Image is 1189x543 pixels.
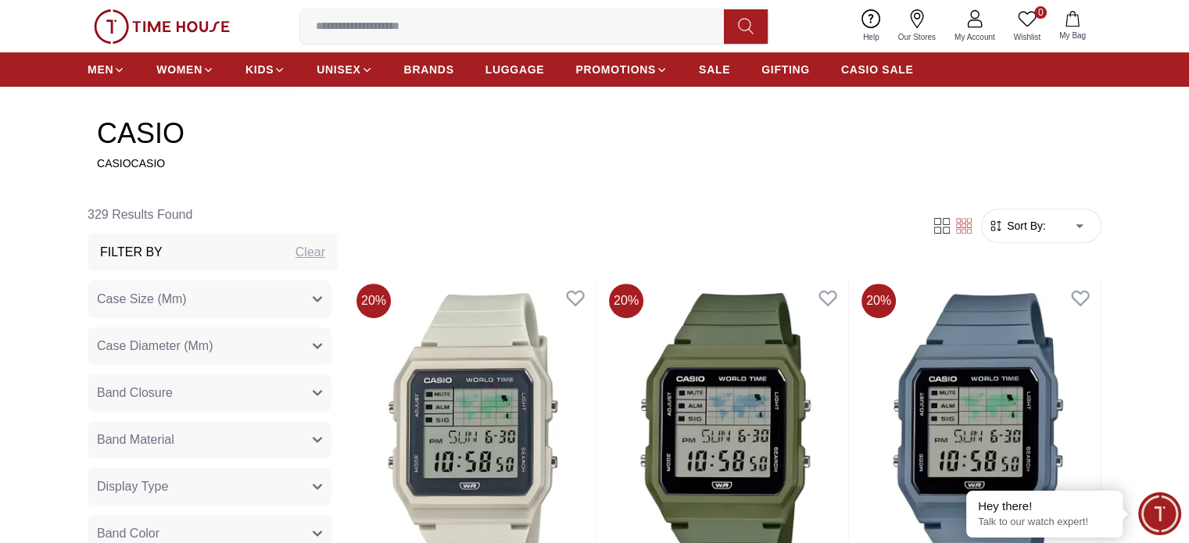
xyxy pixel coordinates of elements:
span: Band Color [97,524,159,543]
p: CASIOCASIO [97,155,1092,171]
span: 20 % [356,284,391,318]
span: Case Size (Mm) [97,290,187,309]
button: My Bag [1050,8,1095,45]
span: LUGGAGE [485,62,545,77]
button: Case Diameter (Mm) [88,327,331,365]
div: Clear [295,243,325,262]
span: Wishlist [1008,31,1047,43]
a: PROMOTIONS [575,55,668,84]
a: GIFTING [761,55,810,84]
a: 0Wishlist [1005,6,1050,46]
button: Band Material [88,421,331,459]
a: SALE [699,55,730,84]
span: CASIO SALE [841,62,914,77]
a: Help [854,6,889,46]
img: ... [94,9,230,44]
h3: Filter By [100,243,163,262]
button: Band Closure [88,374,331,412]
span: Our Stores [892,31,942,43]
h2: CASIO [97,118,1092,149]
button: Sort By: [988,218,1046,234]
span: KIDS [245,62,274,77]
div: Hey there! [978,498,1111,514]
span: MEN [88,62,113,77]
button: Display Type [88,468,331,505]
span: 0 [1034,6,1047,19]
span: GIFTING [761,62,810,77]
a: Our Stores [889,6,945,46]
h6: 329 Results Found [88,196,338,234]
span: 20 % [861,284,896,318]
span: Help [857,31,886,43]
span: Case Diameter (Mm) [97,337,213,355]
span: SALE [699,62,730,77]
a: BRANDS [404,55,454,84]
span: 20 % [609,284,643,318]
a: CASIO SALE [841,55,914,84]
span: My Bag [1053,30,1092,41]
span: Display Type [97,477,168,496]
p: Talk to our watch expert! [978,516,1111,529]
a: MEN [88,55,125,84]
span: WOMEN [156,62,202,77]
div: Chat Widget [1138,492,1181,535]
span: My Account [948,31,1001,43]
span: Band Closure [97,384,173,402]
span: Band Material [97,430,174,449]
a: LUGGAGE [485,55,545,84]
a: UNISEX [317,55,372,84]
span: BRANDS [404,62,454,77]
a: WOMEN [156,55,214,84]
span: UNISEX [317,62,360,77]
span: Sort By: [1004,218,1046,234]
button: Case Size (Mm) [88,280,331,318]
span: PROMOTIONS [575,62,656,77]
a: KIDS [245,55,285,84]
